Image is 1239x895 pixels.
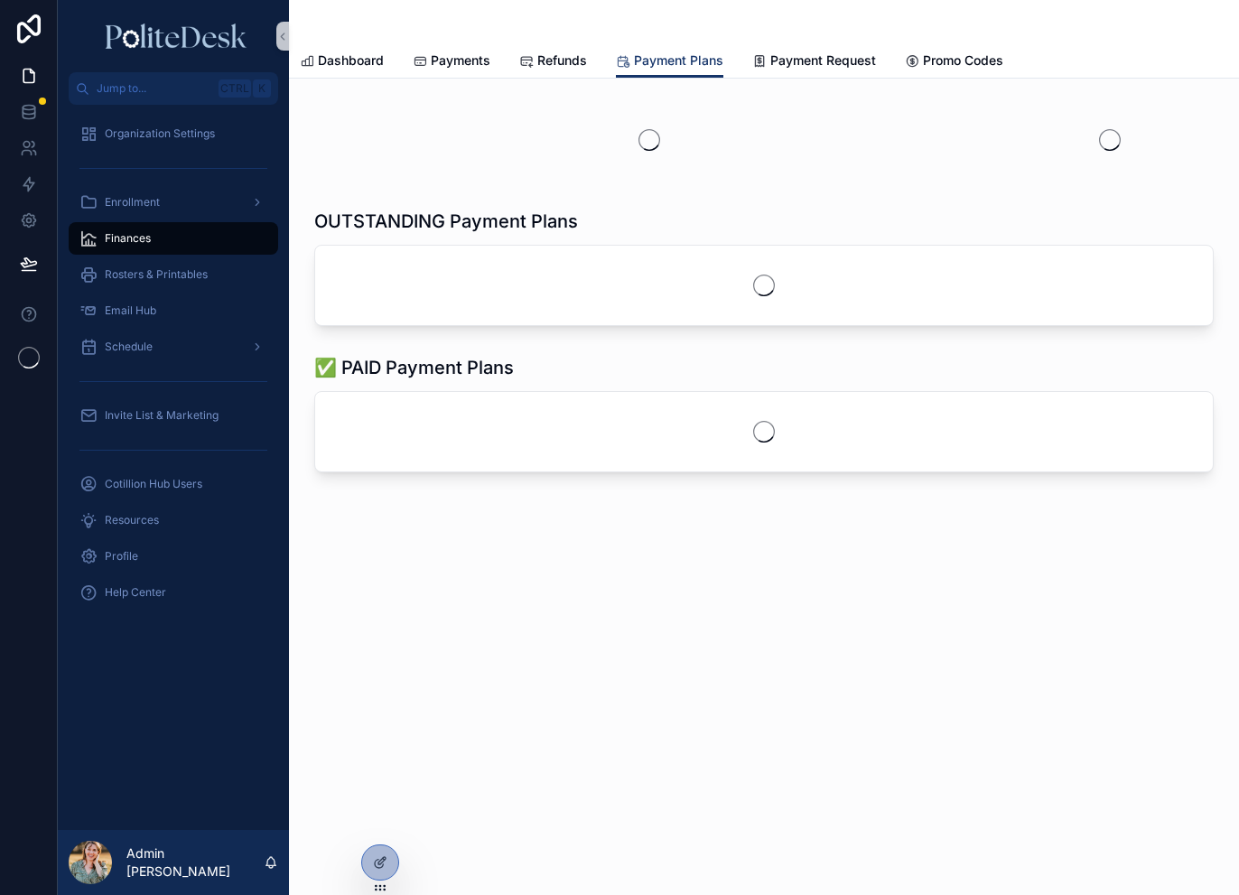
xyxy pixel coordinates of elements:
button: Jump to...CtrlK [69,72,278,105]
span: Finances [105,231,151,246]
span: Jump to... [97,81,211,96]
a: Payment Request [752,44,876,80]
a: Dashboard [300,44,384,80]
a: Payment Plans [616,44,723,79]
a: Rosters & Printables [69,258,278,291]
a: Help Center [69,576,278,609]
span: Profile [105,549,138,564]
span: Promo Codes [923,51,1003,70]
span: K [255,81,269,96]
p: Admin [PERSON_NAME] [126,844,264,881]
span: Resources [105,513,159,527]
a: Promo Codes [905,44,1003,80]
span: Help Center [105,585,166,600]
span: Payment Request [770,51,876,70]
a: Email Hub [69,294,278,327]
span: Invite List & Marketing [105,408,219,423]
a: Enrollment [69,186,278,219]
div: scrollable content [58,105,289,632]
a: Refunds [519,44,587,80]
a: Finances [69,222,278,255]
span: Refunds [537,51,587,70]
a: Payments [413,44,490,80]
span: Ctrl [219,79,251,98]
a: Profile [69,540,278,573]
a: Organization Settings [69,117,278,150]
span: Schedule [105,340,153,354]
img: App logo [93,22,254,51]
span: Payment Plans [634,51,723,70]
span: Rosters & Printables [105,267,208,282]
span: Payments [431,51,490,70]
span: Cotillion Hub Users [105,477,202,491]
a: Invite List & Marketing [69,399,278,432]
a: Resources [69,504,278,536]
span: Organization Settings [105,126,215,141]
span: Email Hub [105,303,156,318]
h1: ✅ PAID Payment Plans [314,355,514,380]
a: Cotillion Hub Users [69,468,278,500]
span: Dashboard [318,51,384,70]
span: Enrollment [105,195,160,210]
a: Schedule [69,331,278,363]
h1: OUTSTANDING Payment Plans [314,209,578,234]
